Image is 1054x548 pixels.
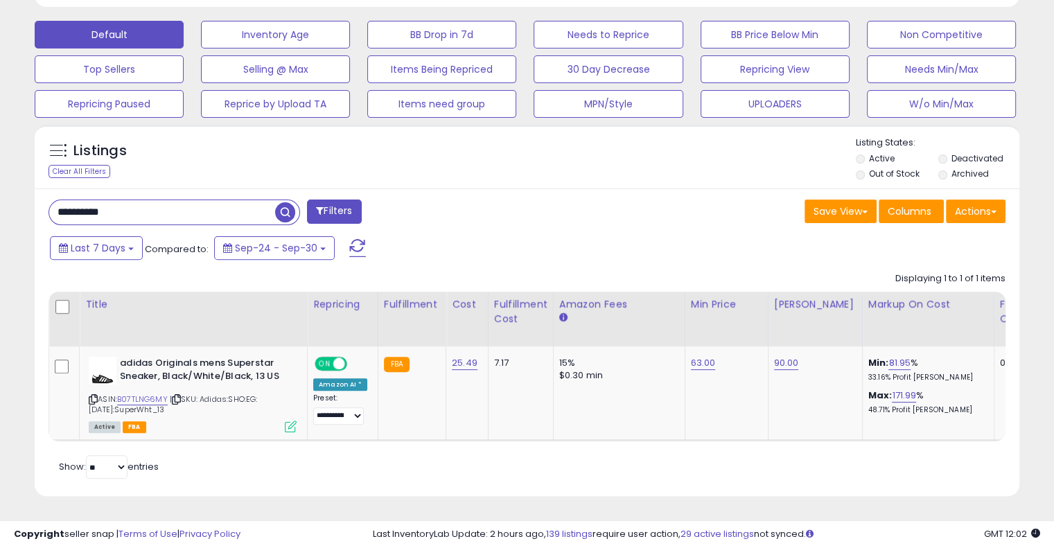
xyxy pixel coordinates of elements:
[951,168,988,179] label: Archived
[892,389,916,403] a: 171.99
[867,55,1016,83] button: Needs Min/Max
[701,55,850,83] button: Repricing View
[559,369,674,382] div: $0.30 min
[888,356,911,370] a: 81.95
[888,204,931,218] span: Columns
[59,460,159,473] span: Show: entries
[118,527,177,540] a: Terms of Use
[35,90,184,118] button: Repricing Paused
[868,389,983,415] div: %
[14,527,64,540] strong: Copyright
[307,200,361,224] button: Filters
[868,356,889,369] b: Min:
[534,21,683,48] button: Needs to Reprice
[862,292,994,346] th: The percentage added to the cost of goods (COGS) that forms the calculator for Min & Max prices.
[879,200,944,223] button: Columns
[984,527,1040,540] span: 2025-10-9 12:02 GMT
[946,200,1005,223] button: Actions
[367,55,516,83] button: Items Being Repriced
[534,90,683,118] button: MPN/Style
[89,421,121,433] span: All listings currently available for purchase on Amazon
[867,90,1016,118] button: W/o Min/Max
[867,21,1016,48] button: Non Competitive
[49,165,110,178] div: Clear All Filters
[89,357,116,385] img: 31kVcjLzSPL._SL40_.jpg
[201,90,350,118] button: Reprice by Upload TA
[868,405,983,415] p: 48.71% Profit [PERSON_NAME]
[384,357,410,372] small: FBA
[179,527,240,540] a: Privacy Policy
[868,389,893,402] b: Max:
[85,297,301,312] div: Title
[120,357,288,386] b: adidas Originals mens Superstar Sneaker, Black/White/Black, 13 US
[559,357,674,369] div: 15%
[494,357,543,369] div: 7.17
[452,356,477,370] a: 25.49
[214,236,335,260] button: Sep-24 - Sep-30
[774,356,799,370] a: 90.00
[680,527,754,540] a: 29 active listings
[201,55,350,83] button: Selling @ Max
[691,356,716,370] a: 63.00
[123,421,146,433] span: FBA
[71,241,125,255] span: Last 7 Days
[546,527,592,540] a: 139 listings
[201,21,350,48] button: Inventory Age
[805,200,877,223] button: Save View
[691,297,762,312] div: Min Price
[1000,357,1043,369] div: 0
[559,297,679,312] div: Amazon Fees
[869,152,895,164] label: Active
[701,90,850,118] button: UPLOADERS
[384,297,440,312] div: Fulfillment
[774,297,857,312] div: [PERSON_NAME]
[868,357,983,382] div: %
[313,297,372,312] div: Repricing
[316,358,333,370] span: ON
[869,168,920,179] label: Out of Stock
[373,528,1040,541] div: Last InventoryLab Update: 2 hours ago, require user action, not synced.
[145,242,209,256] span: Compared to:
[559,312,568,324] small: Amazon Fees.
[235,241,317,255] span: Sep-24 - Sep-30
[701,21,850,48] button: BB Price Below Min
[117,394,168,405] a: B07TLNG6MY
[89,394,257,414] span: | SKU: Adidas:SHO:EG:[DATE]:SuperWht_13
[895,272,1005,285] div: Displaying 1 to 1 of 1 items
[14,528,240,541] div: seller snap | |
[89,357,297,431] div: ASIN:
[50,236,143,260] button: Last 7 Days
[313,378,367,391] div: Amazon AI *
[452,297,482,312] div: Cost
[1000,297,1048,326] div: Fulfillable Quantity
[868,297,988,312] div: Markup on Cost
[367,21,516,48] button: BB Drop in 7d
[35,55,184,83] button: Top Sellers
[856,136,1019,150] p: Listing States:
[313,394,367,425] div: Preset:
[367,90,516,118] button: Items need group
[534,55,683,83] button: 30 Day Decrease
[35,21,184,48] button: Default
[951,152,1003,164] label: Deactivated
[345,358,367,370] span: OFF
[868,373,983,382] p: 33.16% Profit [PERSON_NAME]
[73,141,127,161] h5: Listings
[494,297,547,326] div: Fulfillment Cost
